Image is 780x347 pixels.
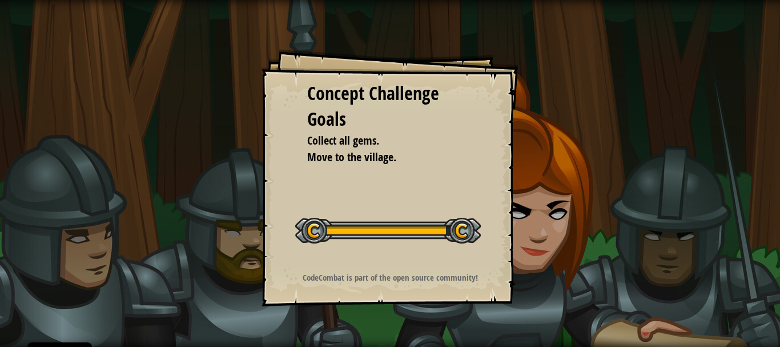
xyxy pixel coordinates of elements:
div: Concept Challenge Goals [307,81,473,133]
span: Collect all gems. [307,133,379,148]
li: Move to the village. [293,149,470,166]
strong: CodeCombat is part of the open source community! [303,272,478,284]
li: Collect all gems. [293,133,470,149]
span: Move to the village. [307,149,396,165]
